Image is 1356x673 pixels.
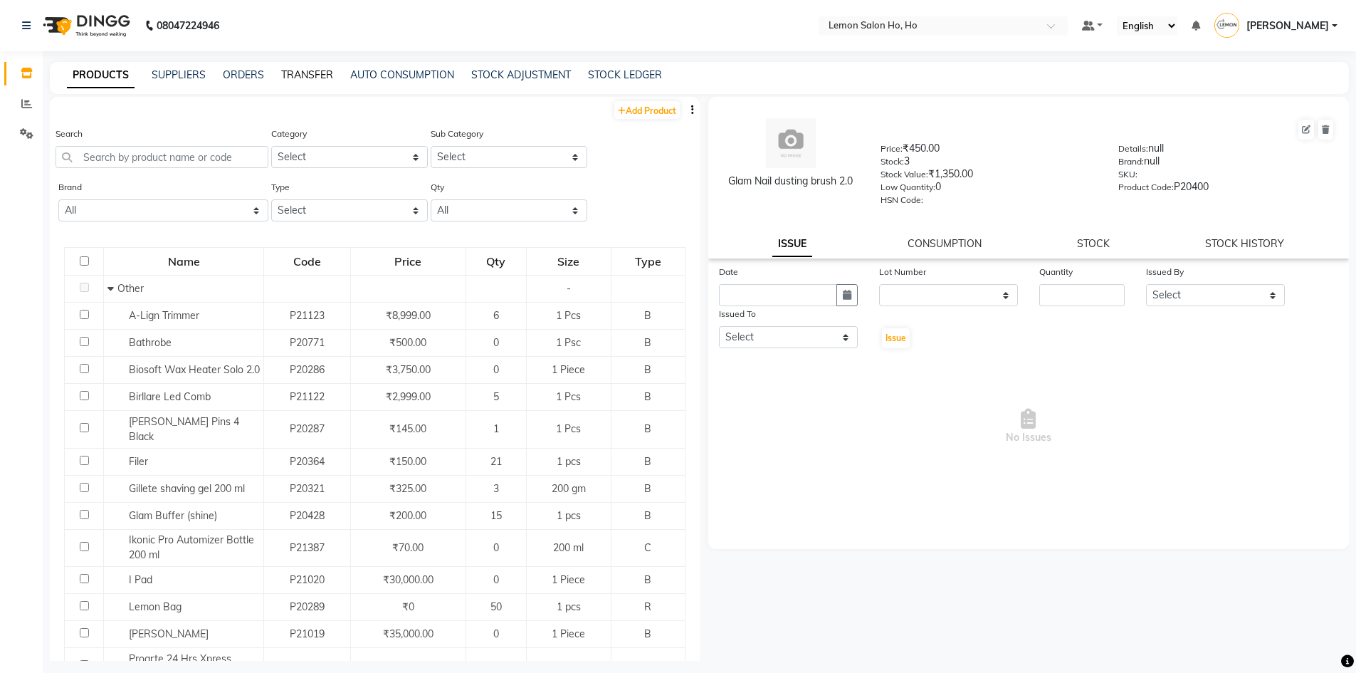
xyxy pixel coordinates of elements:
[107,282,117,295] span: Collapse Row
[552,659,585,672] span: 1 Piece
[129,573,152,586] span: I Pad
[557,509,581,522] span: 1 pcs
[290,390,325,403] span: P21122
[644,336,651,349] span: B
[386,363,431,376] span: ₹3,750.00
[271,127,307,140] label: Category
[129,509,217,522] span: Glam Buffer (shine)
[644,600,651,613] span: R
[1118,142,1148,155] label: Details:
[644,309,651,322] span: B
[552,363,585,376] span: 1 Piece
[552,482,586,495] span: 200 gm
[493,336,499,349] span: 0
[352,249,465,274] div: Price
[879,266,926,278] label: Lot Number
[290,309,325,322] span: P21123
[290,600,325,613] span: P20289
[152,68,206,81] a: SUPPLIERS
[719,355,1339,498] span: No Issues
[722,174,860,189] div: Glam Nail dusting brush 2.0
[493,482,499,495] span: 3
[157,6,219,46] b: 08047224946
[490,455,502,468] span: 21
[386,390,431,403] span: ₹2,999.00
[129,455,148,468] span: Filer
[644,659,651,672] span: B
[129,600,182,613] span: Lemon Bag
[471,68,571,81] a: STOCK ADJUSTMENT
[644,390,651,403] span: B
[490,600,502,613] span: 50
[1118,181,1174,194] label: Product Code:
[881,154,1097,174] div: 3
[493,363,499,376] span: 0
[290,541,325,554] span: P21387
[386,309,431,322] span: ₹8,999.00
[392,541,424,554] span: ₹70.00
[881,168,928,181] label: Stock Value:
[612,249,683,274] div: Type
[553,541,584,554] span: 200 ml
[389,659,426,672] span: ₹425.00
[290,422,325,435] span: P20287
[389,509,426,522] span: ₹200.00
[556,390,581,403] span: 1 Pcs
[881,167,1097,187] div: ₹1,350.00
[56,127,83,140] label: Search
[567,282,571,295] span: -
[557,600,581,613] span: 1 pcs
[588,68,662,81] a: STOCK LEDGER
[271,181,290,194] label: Type
[493,390,499,403] span: 5
[467,249,525,274] div: Qty
[556,309,581,322] span: 1 Pcs
[719,266,738,278] label: Date
[129,482,245,495] span: Gillete shaving gel 200 ml
[644,627,651,640] span: B
[56,146,268,168] input: Search by product name or code
[644,422,651,435] span: B
[129,627,209,640] span: [PERSON_NAME]
[129,533,254,561] span: Ikonic Pro Automizer Bottle 200 ml
[389,455,426,468] span: ₹150.00
[644,363,651,376] span: B
[552,627,585,640] span: 1 Piece
[1039,266,1073,278] label: Quantity
[644,541,651,554] span: C
[402,600,414,613] span: ₹0
[1118,168,1137,181] label: SKU:
[431,181,444,194] label: Qty
[719,308,756,320] label: Issued To
[881,179,1097,199] div: 0
[1118,179,1335,199] div: P20400
[556,422,581,435] span: 1 Pcs
[1146,266,1184,278] label: Issued By
[265,249,349,274] div: Code
[290,509,325,522] span: P20428
[644,455,651,468] span: B
[556,336,581,349] span: 1 Psc
[129,390,211,403] span: Birllare Led Comb
[493,422,499,435] span: 1
[493,309,499,322] span: 6
[383,627,433,640] span: ₹35,000.00
[881,194,923,207] label: HSN Code:
[1118,155,1144,168] label: Brand:
[431,127,483,140] label: Sub Category
[527,249,611,274] div: Size
[881,155,904,168] label: Stock:
[129,415,239,443] span: [PERSON_NAME] Pins 4 Black
[281,68,333,81] a: TRANSFER
[614,101,680,119] a: Add Product
[881,142,903,155] label: Price:
[36,6,134,46] img: logo
[117,282,144,295] span: Other
[885,333,906,343] span: Issue
[1205,237,1284,250] a: STOCK HISTORY
[644,573,651,586] span: B
[129,309,199,322] span: A-Lign Trimmer
[1118,154,1335,174] div: null
[389,482,426,495] span: ₹325.00
[493,541,499,554] span: 0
